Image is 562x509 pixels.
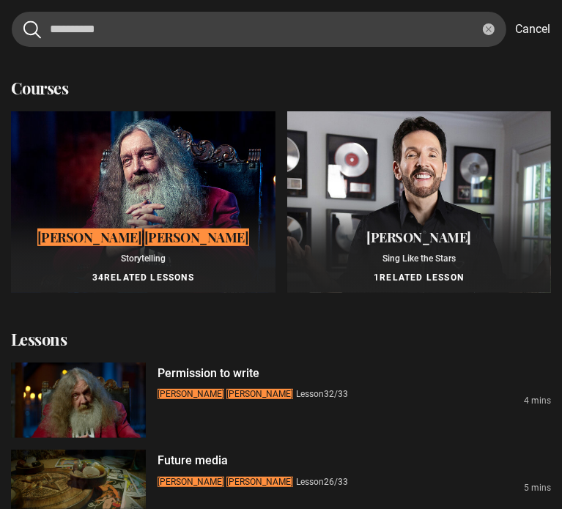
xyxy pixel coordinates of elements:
span: [PERSON_NAME] [367,229,472,246]
h2: Lessons [11,328,551,351]
mark: [PERSON_NAME] [226,389,293,399]
span: Storytelling [121,253,166,264]
p: 4 [524,394,551,407]
p: 1 Related Lesson [296,271,543,284]
mark: [PERSON_NAME] [158,477,224,487]
p: 34 Related Lessons [20,271,267,284]
abbr: mins [531,395,551,406]
abbr: mins [531,483,551,493]
span: Lesson 32 / 33 [296,389,348,399]
mark: [PERSON_NAME] [144,229,249,246]
h2: Courses [11,77,69,100]
a: [PERSON_NAME][PERSON_NAME]Storytelling34Related Lessons [11,111,276,293]
mark: [PERSON_NAME] [226,477,293,487]
span: Future media [158,453,228,467]
span: Permission to write [158,366,259,380]
button: Clear the search query [483,23,495,35]
a: [PERSON_NAME]Sing Like the Stars1Related Lesson [287,111,552,293]
p: 5 [524,481,551,494]
mark: [PERSON_NAME] [158,389,224,399]
mark: [PERSON_NAME] [37,229,142,246]
button: Submit the search query [23,21,41,39]
button: Cancel [515,21,550,38]
a: Permission to write[PERSON_NAME][PERSON_NAME]Lesson32/334 mins [11,363,551,439]
span: Sing Like the Stars [382,253,456,264]
input: Search [12,12,506,47]
span: Lesson 26 / 33 [296,477,348,487]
